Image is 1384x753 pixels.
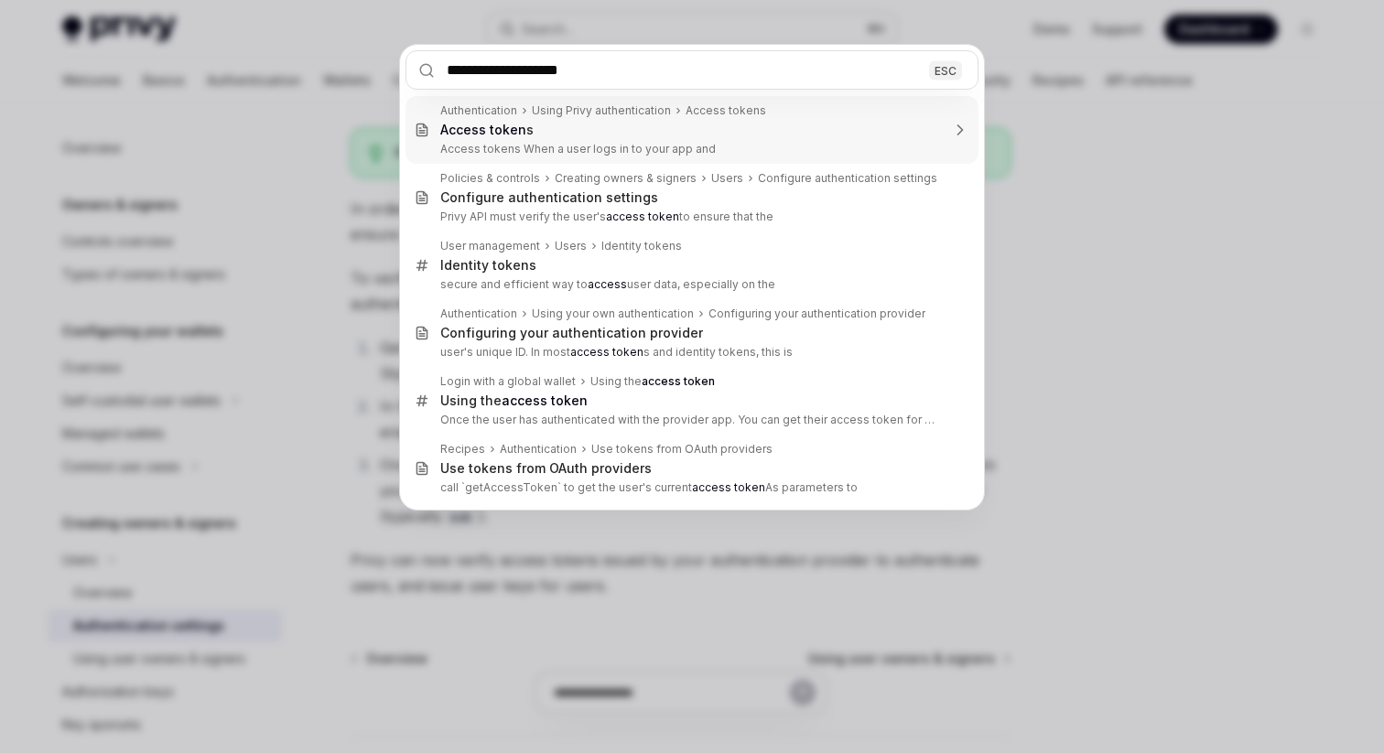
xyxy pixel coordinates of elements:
div: Configuring your authentication provider [440,325,703,341]
div: Policies & controls [440,171,540,186]
p: call `getAccessToken` to get the user's current As parameters to [440,480,940,495]
div: s [440,122,534,138]
div: Using the [590,374,715,389]
b: access [588,277,627,291]
b: access token [570,345,643,359]
div: Use tokens from OAuth providers [591,442,773,457]
div: Creating owners & signers [555,171,697,186]
div: Using Privy authentication [532,103,671,118]
div: Identity tokens [601,239,682,253]
div: Users [555,239,587,253]
b: access token [502,393,588,408]
div: Configure authentication settings [440,189,658,206]
p: secure and efficient way to user data, especially on the [440,277,940,292]
div: Using the [440,393,588,409]
div: Recipes [440,442,485,457]
b: access token [692,480,765,494]
div: Users [711,171,743,186]
b: Access token [440,122,526,137]
div: Authentication [440,103,517,118]
div: ESC [929,60,962,80]
div: Authentication [440,307,517,321]
b: access token [606,210,679,223]
div: Authentication [500,442,577,457]
div: Login with a global wallet [440,374,576,389]
p: Privy API must verify the user's to ensure that the [440,210,940,224]
div: User management [440,239,540,253]
p: Access tokens When a user logs in to your app and [440,142,940,156]
p: Once the user has authenticated with the provider app. You can get their access token for making re [440,413,940,427]
div: Using your own authentication [532,307,694,321]
div: Use tokens from OAuth providers [440,460,652,477]
div: Access tokens [686,103,766,118]
p: user's unique ID. In most s and identity tokens, this is [440,345,940,360]
div: Configuring your authentication provider [708,307,925,321]
div: Identity tokens [440,257,536,274]
div: Configure authentication settings [758,171,937,186]
b: access token [642,374,715,388]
